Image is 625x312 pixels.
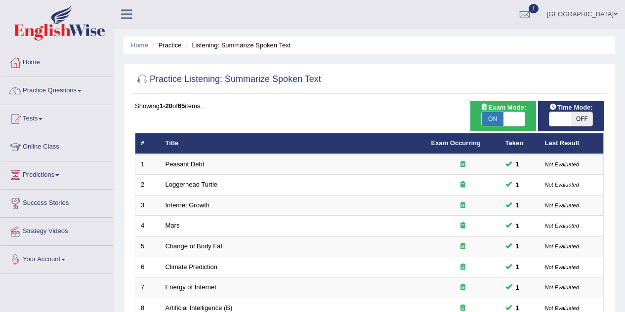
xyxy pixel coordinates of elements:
[135,101,604,111] div: Showing of items.
[545,243,579,249] small: Not Evaluated
[135,154,160,175] td: 1
[482,112,503,126] span: ON
[545,284,579,290] small: Not Evaluated
[166,222,180,229] a: Mars
[0,161,113,186] a: Predictions
[545,102,597,113] span: Time Mode:
[160,102,172,110] b: 1-20
[166,181,218,188] a: Loggerhead Turtle
[0,105,113,130] a: Tests
[131,41,148,49] a: Home
[0,190,113,214] a: Success Stories
[431,221,495,231] div: Exam occurring question
[529,4,539,13] span: 1
[183,40,291,50] li: Listening: Summarize Spoken Text
[135,175,160,195] td: 2
[135,257,160,277] td: 6
[431,160,495,169] div: Exam occurring question
[545,202,579,208] small: Not Evaluated
[431,180,495,190] div: Exam occurring question
[431,139,481,147] a: Exam Occurring
[135,133,160,154] th: #
[545,305,579,311] small: Not Evaluated
[540,133,604,154] th: Last Result
[512,262,523,272] span: You can still take this question
[166,242,223,250] a: Change of Body Fat
[512,221,523,231] span: You can still take this question
[512,241,523,251] span: You can still take this question
[160,133,426,154] th: Title
[166,201,210,209] a: Internet Growth
[431,263,495,272] div: Exam occurring question
[512,200,523,210] span: You can still take this question
[135,236,160,257] td: 5
[0,218,113,242] a: Strategy Videos
[477,102,530,113] span: Exam Mode:
[0,133,113,158] a: Online Class
[0,246,113,271] a: Your Account
[178,102,185,110] b: 65
[166,160,205,168] a: Peasant Debt
[166,263,218,271] a: Climate Prediction
[135,216,160,236] td: 4
[545,161,579,167] small: Not Evaluated
[166,283,216,291] a: Energy of Internet
[431,201,495,210] div: Exam occurring question
[431,242,495,251] div: Exam occurring question
[431,283,495,292] div: Exam occurring question
[500,133,540,154] th: Taken
[0,77,113,102] a: Practice Questions
[512,180,523,190] span: You can still take this question
[166,304,233,312] a: Artificial Intelligence (B)
[545,264,579,270] small: Not Evaluated
[545,182,579,188] small: Not Evaluated
[135,277,160,298] td: 7
[135,72,321,87] h2: Practice Listening: Summarize Spoken Text
[512,159,523,169] span: You can still take this question
[545,223,579,229] small: Not Evaluated
[512,282,523,293] span: You can still take this question
[470,101,536,131] div: Show exams occurring in exams
[135,195,160,216] td: 3
[150,40,181,50] li: Practice
[571,112,593,126] span: OFF
[0,49,113,74] a: Home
